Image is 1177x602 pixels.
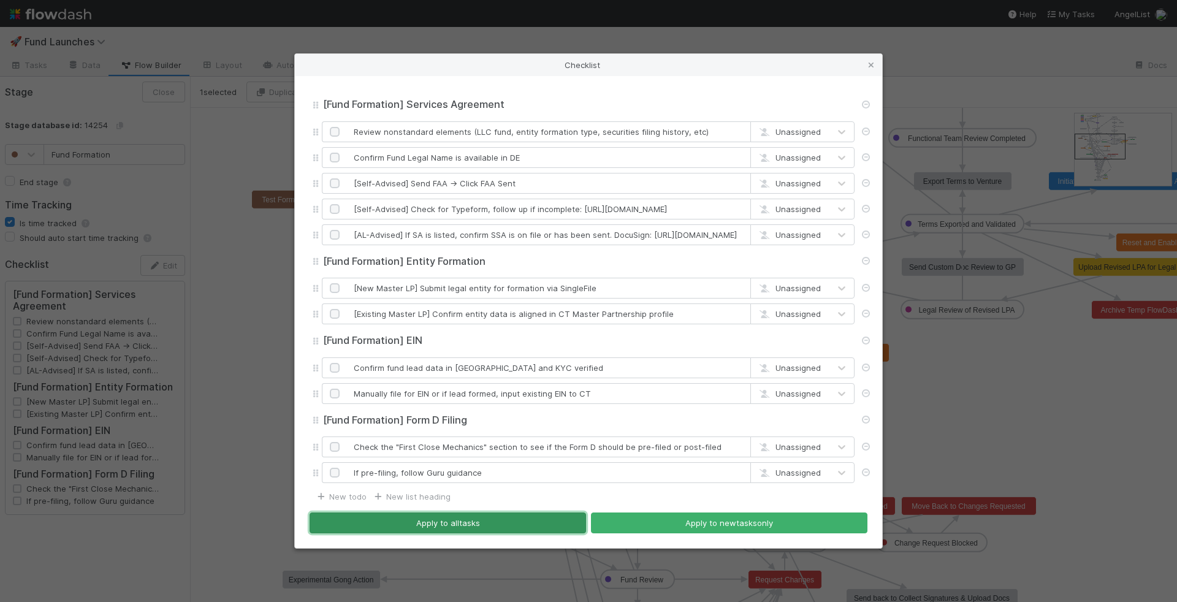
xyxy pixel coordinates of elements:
[757,153,821,162] span: Unassigned
[757,283,821,293] span: Unassigned
[757,127,821,137] span: Unassigned
[322,98,855,112] input: Enter section header
[757,468,821,478] span: Unassigned
[757,204,821,214] span: Unassigned
[322,255,855,269] input: Enter section header
[314,492,367,501] a: New todo
[322,334,855,348] input: Enter section header
[757,178,821,188] span: Unassigned
[295,54,882,76] div: Checklist
[757,309,821,319] span: Unassigned
[757,389,821,398] span: Unassigned
[371,492,451,501] a: New list heading
[591,512,867,533] button: Apply to newtasksonly
[757,442,821,452] span: Unassigned
[757,363,821,373] span: Unassigned
[310,512,586,533] button: Apply to alltasks
[757,230,821,240] span: Unassigned
[322,414,855,427] input: Enter section header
